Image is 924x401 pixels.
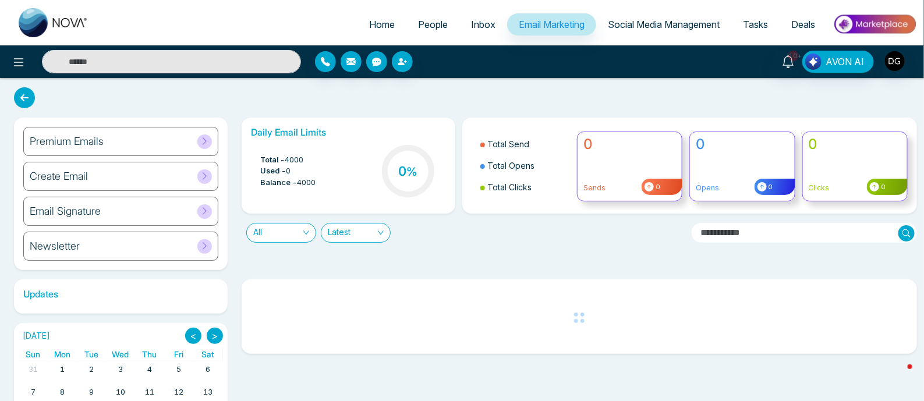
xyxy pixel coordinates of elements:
[82,347,101,361] a: Tuesday
[26,361,40,378] a: August 31, 2025
[809,183,901,193] p: Clicks
[286,165,291,177] span: 0
[833,11,917,37] img: Market-place.gif
[583,136,676,153] h4: 0
[185,328,201,344] button: <
[780,13,827,36] a: Deals
[24,347,43,361] a: Sunday
[608,19,720,30] span: Social Media Management
[731,13,780,36] a: Tasks
[29,384,38,400] a: September 7, 2025
[114,384,128,400] a: September 10, 2025
[116,361,125,378] a: September 3, 2025
[767,182,773,192] span: 0
[328,223,384,242] span: Latest
[201,384,215,400] a: September 13, 2025
[480,133,570,155] li: Total Send
[406,165,417,179] span: %
[140,347,160,361] a: Thursday
[251,127,446,138] h6: Daily Email Limits
[30,135,104,148] h6: Premium Emails
[696,136,788,153] h4: 0
[135,361,164,384] td: September 4, 2025
[805,54,822,70] img: Lead Flow
[19,8,88,37] img: Nova CRM Logo
[788,51,799,61] span: 10+
[30,170,88,183] h6: Create Email
[826,55,864,69] span: AVON AI
[519,19,585,30] span: Email Marketing
[58,384,67,400] a: September 8, 2025
[172,347,186,361] a: Friday
[207,328,223,344] button: >
[30,205,101,218] h6: Email Signature
[507,13,596,36] a: Email Marketing
[143,384,157,400] a: September 11, 2025
[260,177,297,189] span: Balance -
[87,384,96,400] a: September 9, 2025
[459,13,507,36] a: Inbox
[174,361,183,378] a: September 5, 2025
[193,361,222,384] td: September 6, 2025
[297,177,316,189] span: 4000
[369,19,395,30] span: Home
[19,331,50,341] h2: [DATE]
[58,361,67,378] a: September 1, 2025
[596,13,731,36] a: Social Media Management
[791,19,815,30] span: Deals
[480,155,570,176] li: Total Opens
[406,13,459,36] a: People
[260,165,286,177] span: Used -
[19,361,48,384] td: August 31, 2025
[145,361,154,378] a: September 4, 2025
[471,19,495,30] span: Inbox
[253,223,309,242] span: All
[260,154,285,166] span: Total -
[357,13,406,36] a: Home
[774,51,802,71] a: 10+
[30,240,80,253] h6: Newsletter
[743,19,768,30] span: Tasks
[418,19,448,30] span: People
[172,384,186,400] a: September 12, 2025
[52,347,73,361] a: Monday
[164,361,193,384] td: September 5, 2025
[87,361,96,378] a: September 2, 2025
[480,176,570,198] li: Total Clicks
[285,154,303,166] span: 4000
[398,164,417,179] h3: 0
[14,289,228,300] h6: Updates
[809,136,901,153] h4: 0
[696,183,788,193] p: Opens
[802,51,874,73] button: AVON AI
[885,51,905,71] img: User Avatar
[110,347,132,361] a: Wednesday
[106,361,135,384] td: September 3, 2025
[48,361,77,384] td: September 1, 2025
[654,182,660,192] span: 0
[583,183,676,193] p: Sends
[199,347,217,361] a: Saturday
[884,361,912,389] iframe: Intercom live chat
[203,361,213,378] a: September 6, 2025
[879,182,886,192] span: 0
[77,361,106,384] td: September 2, 2025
